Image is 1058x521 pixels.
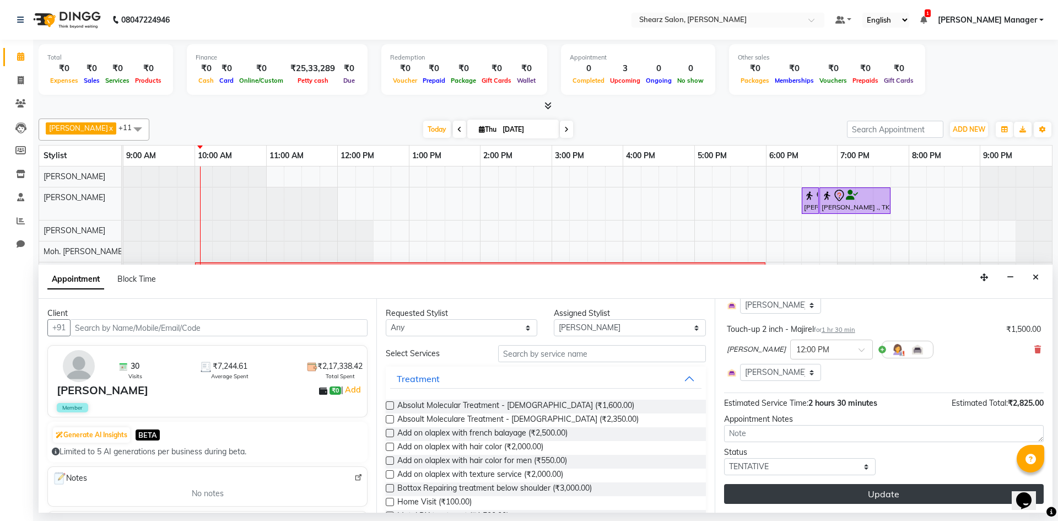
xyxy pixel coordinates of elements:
span: Upcoming [607,77,643,84]
input: Search by service name [498,345,706,362]
span: ADD NEW [953,125,985,133]
span: Total Spent [326,372,355,380]
div: Appointment Notes [724,413,1044,425]
span: Online/Custom [236,77,286,84]
a: 11:00 AM [267,148,306,164]
small: for [814,326,855,334]
span: ₹7,244.61 [213,361,247,372]
span: Absolut Molecular Treatment - [DEMOGRAPHIC_DATA] (₹1,600.00) [397,400,634,413]
span: Voucher [390,77,420,84]
a: 9:00 AM [123,148,159,164]
span: Ongoing [643,77,674,84]
div: Limited to 5 AI generations per business during beta. [52,446,363,458]
input: Search Appointment [847,121,943,138]
span: Member [57,403,88,412]
span: [PERSON_NAME] [727,344,786,355]
div: ₹0 [817,62,850,75]
div: ₹0 [81,62,102,75]
span: Sales [81,77,102,84]
a: 3:00 PM [552,148,587,164]
div: ₹25,33,289 [286,62,339,75]
span: Due [341,77,358,84]
span: Memberships [772,77,817,84]
div: Client [47,308,368,319]
span: No show [674,77,706,84]
span: Prepaids [850,77,881,84]
div: ₹0 [102,62,132,75]
div: Redemption [390,53,538,62]
a: Add [343,383,363,396]
a: 2:00 PM [481,148,515,164]
div: ₹0 [850,62,881,75]
span: Notes [52,471,87,486]
span: Moh. [PERSON_NAME] ... [44,246,132,256]
div: ₹0 [217,62,236,75]
div: ₹0 [196,62,217,75]
img: Interior.png [727,368,737,378]
a: x [108,123,113,132]
a: 4:00 PM [623,148,658,164]
div: ₹0 [738,62,772,75]
a: 9:00 PM [980,148,1015,164]
div: ₹0 [132,62,164,75]
span: Appointment [47,270,104,289]
span: ₹2,825.00 [1008,398,1044,408]
img: Interior.png [727,300,737,310]
div: Total [47,53,164,62]
span: Vouchers [817,77,850,84]
div: ₹0 [772,62,817,75]
div: ₹0 [448,62,479,75]
div: Touch-up 2 inch - Majirel [727,324,855,335]
span: Add on olaplex with hair color (₹2,000.00) [397,441,543,455]
span: +11 [118,123,140,132]
input: Search by Name/Mobile/Email/Code [70,319,368,336]
div: ₹0 [881,62,916,75]
span: Services [102,77,132,84]
div: Finance [196,53,359,62]
span: Estimated Service Time: [724,398,808,408]
span: [PERSON_NAME] [44,171,105,181]
span: Add on olaplex with french balayage (₹2,500.00) [397,427,568,441]
span: Cash [196,77,217,84]
div: Requested Stylist [386,308,537,319]
div: ₹0 [339,62,359,75]
span: [PERSON_NAME] [44,192,105,202]
img: avatar [63,350,95,382]
span: [PERSON_NAME] [49,123,108,132]
span: Today [423,121,451,138]
span: Visits [128,372,142,380]
div: ₹0 [479,62,514,75]
span: Packages [738,77,772,84]
span: Card [217,77,236,84]
img: Interior.png [911,343,924,356]
div: Other sales [738,53,916,62]
span: Estimated Total: [952,398,1008,408]
span: Prepaid [420,77,448,84]
img: Hairdresser.png [891,343,904,356]
span: Add on olaplex with texture service (₹2,000.00) [397,469,563,482]
button: Treatment [390,369,701,389]
span: ₹0 [330,386,341,395]
button: ADD NEW [950,122,988,137]
button: Close [1028,269,1044,286]
a: 1 [920,15,927,25]
span: Wallet [514,77,538,84]
span: BETA [136,429,160,440]
div: Select Services [377,348,489,359]
a: 1:00 PM [409,148,444,164]
span: No notes [192,488,224,499]
a: 8:00 PM [909,148,944,164]
img: logo [28,4,104,35]
a: 10:00 AM [195,148,235,164]
div: ₹1,500.00 [1006,324,1041,335]
div: ₹0 [390,62,420,75]
div: 0 [674,62,706,75]
a: 7:00 PM [838,148,872,164]
a: 12:00 PM [338,148,377,164]
span: | [341,383,363,396]
span: [PERSON_NAME] Manager [938,14,1037,26]
div: 0 [570,62,607,75]
span: Block Time [117,274,156,284]
b: 08047224946 [121,4,170,35]
span: Completed [570,77,607,84]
